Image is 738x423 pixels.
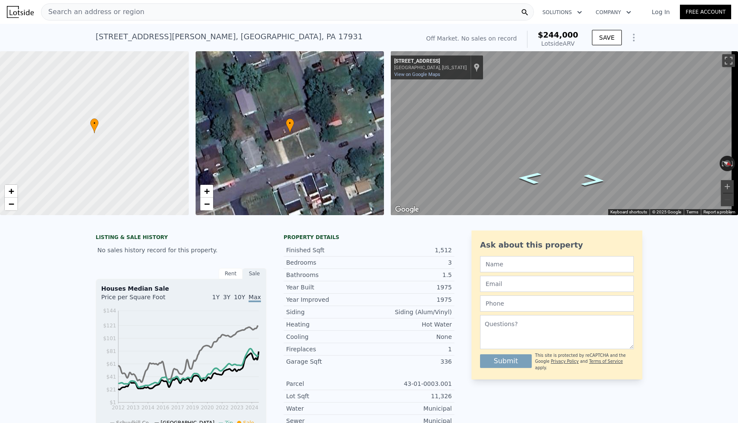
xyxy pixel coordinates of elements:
[231,405,244,411] tspan: 2023
[551,359,579,364] a: Privacy Policy
[171,405,184,411] tspan: 2017
[369,258,452,267] div: 3
[652,210,681,214] span: © 2025 Google
[286,320,369,329] div: Heating
[201,405,214,411] tspan: 2020
[369,246,452,254] div: 1,512
[369,392,452,400] div: 11,326
[41,7,144,17] span: Search an address or region
[5,185,18,198] a: Zoom in
[110,400,116,405] tspan: $1
[141,405,155,411] tspan: 2014
[589,5,638,20] button: Company
[703,210,735,214] a: Report a problem
[204,186,209,196] span: +
[536,5,589,20] button: Solutions
[369,295,452,304] div: 1975
[369,320,452,329] div: Hot Water
[90,120,99,127] span: •
[369,345,452,353] div: 1
[286,379,369,388] div: Parcel
[7,6,34,18] img: Lotside
[219,268,243,279] div: Rent
[286,258,369,267] div: Bedrooms
[156,405,170,411] tspan: 2016
[9,186,14,196] span: +
[393,204,421,215] a: Open this area in Google Maps (opens a new window)
[103,308,116,314] tspan: $144
[426,34,517,43] div: Off Market. No sales on record
[286,118,294,133] div: •
[538,30,578,39] span: $244,000
[480,239,634,251] div: Ask about this property
[286,308,369,316] div: Siding
[200,185,213,198] a: Zoom in
[731,156,735,171] button: Rotate clockwise
[101,293,181,306] div: Price per Square Foot
[204,198,209,209] span: −
[680,5,731,19] a: Free Account
[394,72,440,77] a: View on Google Maps
[393,204,421,215] img: Google
[101,284,261,293] div: Houses Median Sale
[480,295,634,312] input: Phone
[96,242,266,258] div: No sales history record for this property.
[243,268,266,279] div: Sale
[126,405,140,411] tspan: 2013
[106,348,116,354] tspan: $81
[589,359,623,364] a: Terms of Service
[286,120,294,127] span: •
[223,294,230,300] span: 3Y
[507,169,551,187] path: Go South, N Hickory St
[9,198,14,209] span: −
[286,295,369,304] div: Year Improved
[719,157,736,169] button: Reset the view
[721,193,734,206] button: Zoom out
[394,65,467,70] div: [GEOGRAPHIC_DATA], [US_STATE]
[200,198,213,210] a: Zoom out
[480,276,634,292] input: Email
[286,271,369,279] div: Bathrooms
[234,294,245,300] span: 10Y
[721,180,734,193] button: Zoom in
[535,353,634,371] div: This site is protected by reCAPTCHA and the Google and apply.
[686,210,698,214] a: Terms (opens in new tab)
[286,404,369,413] div: Water
[5,198,18,210] a: Zoom out
[625,29,642,46] button: Show Options
[722,54,735,67] button: Toggle fullscreen view
[610,209,647,215] button: Keyboard shortcuts
[474,63,480,72] a: Show location on map
[286,246,369,254] div: Finished Sqft
[286,283,369,292] div: Year Built
[212,294,220,300] span: 1Y
[96,234,266,242] div: LISTING & SALE HISTORY
[103,335,116,341] tspan: $101
[641,8,680,16] a: Log In
[286,392,369,400] div: Lot Sqft
[369,333,452,341] div: None
[369,283,452,292] div: 1975
[286,333,369,341] div: Cooling
[538,39,578,48] div: Lotside ARV
[96,31,363,43] div: [STREET_ADDRESS][PERSON_NAME] , [GEOGRAPHIC_DATA] , PA 17931
[112,405,125,411] tspan: 2012
[720,156,724,171] button: Rotate counterclockwise
[391,51,738,215] div: Map
[480,354,532,368] button: Submit
[571,172,615,189] path: Go North, N Hickory St
[106,374,116,380] tspan: $41
[286,345,369,353] div: Fireplaces
[369,271,452,279] div: 1.5
[592,30,622,45] button: SAVE
[90,118,99,133] div: •
[391,51,738,215] div: Street View
[216,405,229,411] tspan: 2022
[369,308,452,316] div: Siding (Alum/Vinyl)
[106,361,116,367] tspan: $61
[394,58,467,65] div: [STREET_ADDRESS]
[103,323,116,329] tspan: $121
[369,379,452,388] div: 43-01-0003.001
[480,256,634,272] input: Name
[106,387,116,393] tspan: $21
